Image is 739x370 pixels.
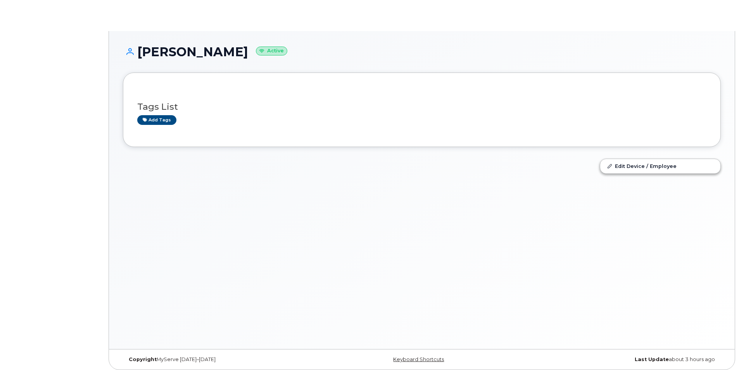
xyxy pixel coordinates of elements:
a: Keyboard Shortcuts [393,356,444,362]
div: MyServe [DATE]–[DATE] [123,356,322,363]
a: Edit Device / Employee [600,159,720,173]
a: Add tags [137,115,176,125]
h3: Tags List [137,102,706,112]
strong: Copyright [129,356,157,362]
div: about 3 hours ago [521,356,721,363]
strong: Last Update [635,356,669,362]
h1: [PERSON_NAME] [123,45,721,59]
small: Active [256,47,287,55]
